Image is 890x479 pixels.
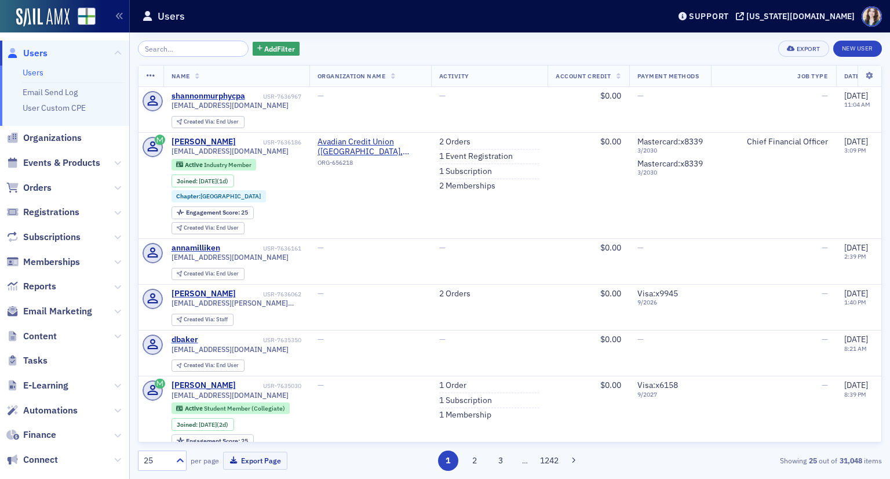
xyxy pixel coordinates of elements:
[6,182,52,194] a: Orders
[439,380,466,391] a: 1 Order
[184,362,239,369] div: End User
[23,404,78,417] span: Automations
[600,334,621,344] span: $0.00
[844,146,866,154] time: 3:09 PM
[172,253,289,262] span: [EMAIL_ADDRESS][DOMAIN_NAME]
[6,47,48,60] a: Users
[172,72,190,80] span: Name
[23,305,92,318] span: Email Marketing
[6,453,58,466] a: Connect
[172,299,301,307] span: [EMAIL_ADDRESS][PERSON_NAME][DOMAIN_NAME]
[253,42,300,56] button: AddFilter
[689,11,729,21] div: Support
[6,132,82,144] a: Organizations
[177,177,199,185] span: Joined :
[6,280,56,293] a: Reports
[517,455,533,466] span: …
[184,224,216,231] span: Created Via :
[184,317,228,323] div: Staff
[837,455,864,466] strong: 31,048
[186,209,248,216] div: 25
[844,100,870,108] time: 11:04 AM
[822,242,828,253] span: —
[172,335,198,345] a: dbaker
[637,158,703,169] span: Mastercard : x8339
[822,380,828,390] span: —
[204,404,285,412] span: Student Member (Collegiate)
[6,305,92,318] a: Email Marketing
[844,288,868,299] span: [DATE]
[23,182,52,194] span: Orders
[23,379,68,392] span: E-Learning
[184,118,216,125] span: Created Via :
[600,242,621,253] span: $0.00
[844,72,889,80] span: Date Created
[172,418,234,431] div: Joined: 2025-09-22 00:00:00
[439,334,446,344] span: —
[184,225,239,231] div: End User
[822,90,828,101] span: —
[6,206,79,219] a: Registrations
[778,41,829,57] button: Export
[172,116,245,128] div: Created Via: End User
[637,136,703,147] span: Mastercard : x8339
[600,380,621,390] span: $0.00
[184,270,216,277] span: Created Via :
[637,288,678,299] span: Visa : x9945
[23,206,79,219] span: Registrations
[637,242,644,253] span: —
[186,438,248,444] div: 25
[318,159,423,170] div: ORG-656218
[172,175,234,187] div: Joined: 2025-09-23 00:00:00
[247,93,301,100] div: USR-7636967
[78,8,96,26] img: SailAMX
[844,136,868,147] span: [DATE]
[172,402,290,414] div: Active: Active: Student Member (Collegiate)
[797,72,827,80] span: Job Type
[318,242,324,253] span: —
[6,379,68,392] a: E-Learning
[844,344,867,353] time: 8:21 AM
[6,404,78,417] a: Automations
[204,161,251,169] span: Industry Member
[23,280,56,293] span: Reports
[223,452,287,470] button: Export Page
[172,314,234,326] div: Created Via: Staff
[600,136,621,147] span: $0.00
[23,87,78,97] a: Email Send Log
[172,391,289,400] span: [EMAIL_ADDRESS][DOMAIN_NAME]
[172,222,245,234] div: Created Via: End User
[439,395,492,406] a: 1 Subscription
[822,288,828,299] span: —
[172,380,236,391] div: [PERSON_NAME]
[318,137,423,157] span: Avadian Credit Union (Birmingham, AL)
[184,119,239,125] div: End User
[600,90,621,101] span: $0.00
[719,137,828,147] div: Chief Financial Officer
[23,256,80,268] span: Memberships
[23,157,100,169] span: Events & Products
[238,139,301,146] div: USR-7636186
[439,72,469,80] span: Activity
[318,72,386,80] span: Organization Name
[186,208,241,216] span: Engagement Score :
[439,90,446,101] span: —
[439,151,513,162] a: 1 Event Registration
[439,242,446,253] span: —
[439,137,470,147] a: 2 Orders
[642,455,882,466] div: Showing out of items
[637,334,644,344] span: —
[185,161,204,169] span: Active
[177,421,199,429] span: Joined :
[844,252,866,260] time: 2:39 PM
[172,434,254,447] div: Engagement Score: 25
[318,288,324,299] span: —
[172,289,236,299] div: [PERSON_NAME]
[172,101,289,110] span: [EMAIL_ADDRESS][DOMAIN_NAME]
[16,8,70,27] img: SailAMX
[556,72,611,80] span: Account Credit
[23,429,56,441] span: Finance
[23,132,82,144] span: Organizations
[438,451,458,471] button: 1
